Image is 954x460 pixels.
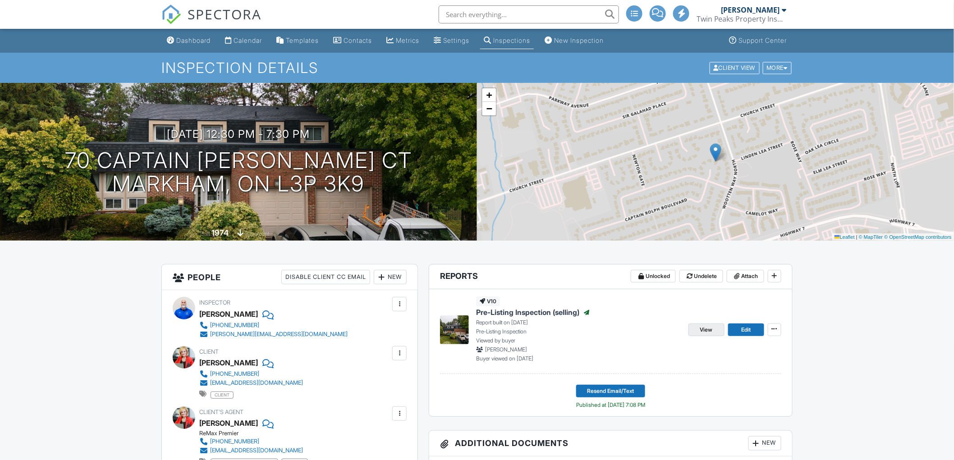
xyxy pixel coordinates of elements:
div: Calendar [234,36,262,44]
div: [PERSON_NAME] [199,307,258,321]
a: © MapTiler [859,234,883,240]
h3: People [162,264,417,290]
div: Templates [286,36,319,44]
input: Search everything... [439,5,619,23]
a: Client View [709,64,762,71]
div: Support Center [739,36,787,44]
div: Metrics [396,36,419,44]
a: [EMAIL_ADDRESS][DOMAIN_NAME] [199,378,303,387]
a: [PERSON_NAME][EMAIL_ADDRESS][DOMAIN_NAME] [199,330,348,339]
a: Zoom in [482,88,496,102]
a: Settings [430,32,473,49]
a: [PHONE_NUMBER] [199,437,303,446]
div: New [374,270,407,284]
a: SPECTORA [161,12,261,31]
span: Inspector [199,299,230,306]
a: [EMAIL_ADDRESS][DOMAIN_NAME] [199,446,303,455]
span: SPECTORA [188,5,261,23]
div: 1974 [212,228,229,237]
h3: [DATE] 12:30 pm - 7:30 pm [167,128,310,140]
span: + [486,89,492,100]
img: Marker [710,143,721,162]
a: Calendar [221,32,266,49]
div: Twin Peaks Property Inspections [697,14,787,23]
div: Contacts [344,36,372,44]
a: Inspections [480,32,534,49]
div: Inspections [493,36,530,44]
a: Dashboard [163,32,214,49]
div: Settings [443,36,469,44]
div: New Inspection [554,36,604,44]
div: [PHONE_NUMBER] [210,438,259,445]
img: The Best Home Inspection Software - Spectora [161,5,181,24]
div: Client View [710,62,760,74]
span: Built [201,230,211,237]
span: Client [199,348,219,355]
div: Dashboard [176,36,211,44]
div: ReMax Premier [199,430,310,437]
span: client [211,392,234,399]
a: Metrics [383,32,423,49]
a: Templates [273,32,322,49]
span: basement [245,230,270,237]
a: © OpenStreetMap contributors [885,234,952,240]
div: More [763,62,792,74]
div: New [748,436,781,451]
div: [PERSON_NAME] [721,5,780,14]
h1: Inspection Details [161,60,793,76]
a: Zoom out [482,102,496,115]
a: Leaflet [835,234,855,240]
div: Disable Client CC Email [281,270,370,284]
div: [EMAIL_ADDRESS][DOMAIN_NAME] [210,379,303,387]
div: [EMAIL_ADDRESS][DOMAIN_NAME] [210,447,303,454]
div: [PHONE_NUMBER] [210,322,259,329]
div: [PERSON_NAME] [199,356,258,369]
a: Contacts [330,32,376,49]
span: | [856,234,858,240]
div: [PERSON_NAME][EMAIL_ADDRESS][DOMAIN_NAME] [210,331,348,338]
a: [PHONE_NUMBER] [199,369,303,378]
a: Support Center [726,32,791,49]
span: Client's Agent [199,409,243,415]
div: [PHONE_NUMBER] [210,370,259,378]
h3: Additional Documents [429,431,792,456]
span: − [486,103,492,114]
a: New Inspection [541,32,607,49]
a: [PERSON_NAME] [199,416,258,430]
h1: 70 Captain [PERSON_NAME] Ct Markham, ON L3P 3K9 [65,149,412,196]
a: [PHONE_NUMBER] [199,321,348,330]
